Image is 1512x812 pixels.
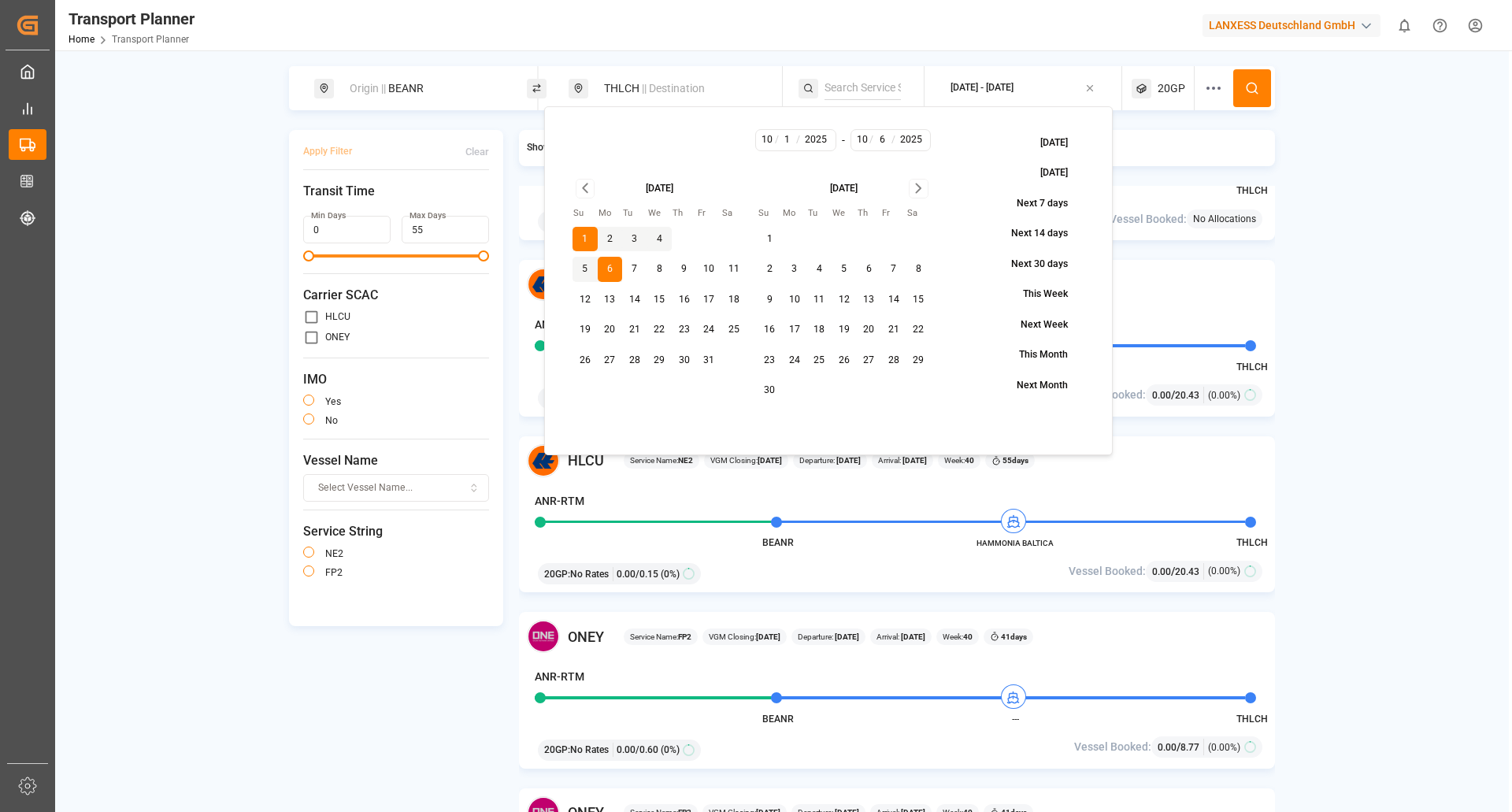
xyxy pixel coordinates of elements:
label: no [325,416,338,425]
b: 40 [965,456,974,465]
button: 9 [672,257,697,282]
button: 23 [758,348,783,373]
span: VGM Closing: [710,454,782,466]
th: Wednesday [647,206,673,221]
button: [DATE] - [DATE] [934,73,1113,104]
button: 11 [721,257,747,282]
button: 25 [807,348,832,373]
b: [DATE] [756,632,780,641]
button: 10 [697,257,722,282]
span: 20.43 [1175,390,1199,401]
button: 14 [881,287,906,313]
h4: ANR-RTM [535,669,584,685]
span: THLCH [1236,185,1268,196]
button: 5 [573,257,598,282]
span: THLCH [1236,537,1268,548]
button: 12 [573,287,598,313]
button: 31 [697,348,722,373]
span: (0.00%) [1208,388,1240,402]
div: [DATE] [646,182,673,196]
span: / [869,133,873,147]
input: D [873,133,892,147]
span: Week: [943,631,973,643]
span: (0%) [661,567,680,581]
div: / [1152,387,1204,403]
span: 20GP : [544,567,570,581]
button: 21 [881,317,906,343]
button: 26 [832,348,857,373]
button: 7 [881,257,906,282]
button: 6 [857,257,882,282]
span: (0.00%) [1208,740,1240,755]
button: 19 [832,317,857,343]
b: [DATE] [833,632,859,641]
span: || Destination [642,82,705,95]
button: 2 [758,257,783,282]
input: YYYY [799,133,832,147]
button: Help Center [1422,8,1458,43]
a: Home [69,34,94,45]
span: Vessel Booked: [1110,211,1187,228]
label: NE2 [325,549,343,558]
label: ONEY [325,332,350,342]
span: --- [972,714,1058,725]
button: 4 [807,257,832,282]
div: LANXESS Deutschland GmbH [1203,14,1380,37]
button: Next 14 days [975,221,1084,248]
b: FP2 [678,632,691,641]
button: LANXESS Deutschland GmbH [1203,10,1387,40]
button: 24 [697,317,722,343]
span: (0.00%) [1208,564,1240,578]
button: [DATE] [1004,129,1084,157]
th: Saturday [721,206,747,221]
button: 29 [906,348,932,373]
button: 26 [573,348,598,373]
button: 22 [647,317,673,343]
button: 18 [721,287,747,313]
button: Clear [465,138,489,165]
span: Minimum [303,250,314,261]
div: THLCH [595,74,765,103]
th: Tuesday [622,206,647,221]
span: HAMMONIA BALTICA [972,537,1058,549]
button: 15 [647,287,673,313]
b: 40 [963,632,973,641]
button: 20 [857,317,882,343]
span: Week: [944,454,974,466]
button: 19 [573,317,598,343]
button: 25 [721,317,747,343]
label: Min Days [311,210,346,221]
span: Service Name: [630,454,693,466]
b: 41 days [1001,632,1027,641]
b: [DATE] [835,456,861,465]
span: VGM Closing: [709,631,780,643]
button: 28 [881,348,906,373]
button: 23 [672,317,697,343]
button: Next 7 days [980,190,1084,217]
span: 0.00 [1158,742,1177,753]
button: Go to previous month [576,179,595,198]
h4: ANR-RTM [535,493,584,510]
button: 28 [622,348,647,373]
span: 0.00 / 0.60 [617,743,658,757]
div: Transport Planner [69,7,195,31]
span: / [775,133,779,147]
button: 30 [758,378,783,403]
span: Vessel Booked: [1074,739,1151,755]
button: This Month [983,342,1084,369]
span: ONEY [568,626,604,647]
th: Tuesday [807,206,832,221]
button: 1 [573,227,598,252]
span: HLCU [568,450,604,471]
button: 14 [622,287,647,313]
button: 1 [758,227,783,252]
span: Service Name: [630,631,691,643]
span: Departure: [799,454,861,466]
button: This Week [987,281,1084,309]
button: 5 [832,257,857,282]
span: THLCH [1236,714,1268,725]
th: Sunday [573,206,598,221]
th: Thursday [672,206,697,221]
button: 16 [672,287,697,313]
button: 13 [857,287,882,313]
